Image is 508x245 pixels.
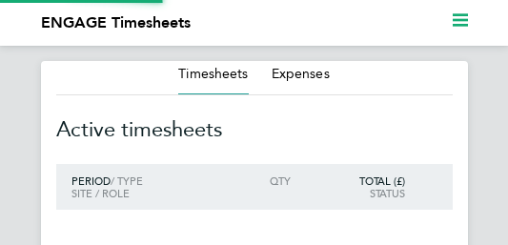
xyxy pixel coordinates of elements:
[56,187,231,199] div: Site / Role
[41,11,191,34] li: ENGAGE Timesheets
[56,95,453,164] h2: Active timesheets
[231,174,306,187] div: Qty
[71,174,111,188] span: Period
[306,187,421,199] div: Status
[56,174,231,187] div: / Type
[272,65,330,84] button: Expenses
[306,174,421,187] div: Total (£)
[178,65,248,84] button: Timesheets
